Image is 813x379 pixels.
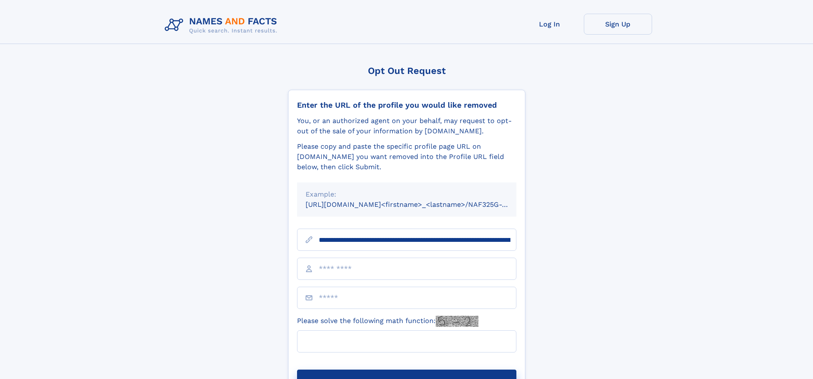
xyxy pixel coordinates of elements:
[161,14,284,37] img: Logo Names and Facts
[306,200,533,209] small: [URL][DOMAIN_NAME]<firstname>_<lastname>/NAF325G-xxxxxxxx
[306,189,508,200] div: Example:
[584,14,652,35] a: Sign Up
[297,316,478,327] label: Please solve the following math function:
[288,65,525,76] div: Opt Out Request
[297,100,516,110] div: Enter the URL of the profile you would like removed
[516,14,584,35] a: Log In
[297,116,516,136] div: You, or an authorized agent on your behalf, may request to opt-out of the sale of your informatio...
[297,141,516,172] div: Please copy and paste the specific profile page URL on [DOMAIN_NAME] you want removed into the Pr...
